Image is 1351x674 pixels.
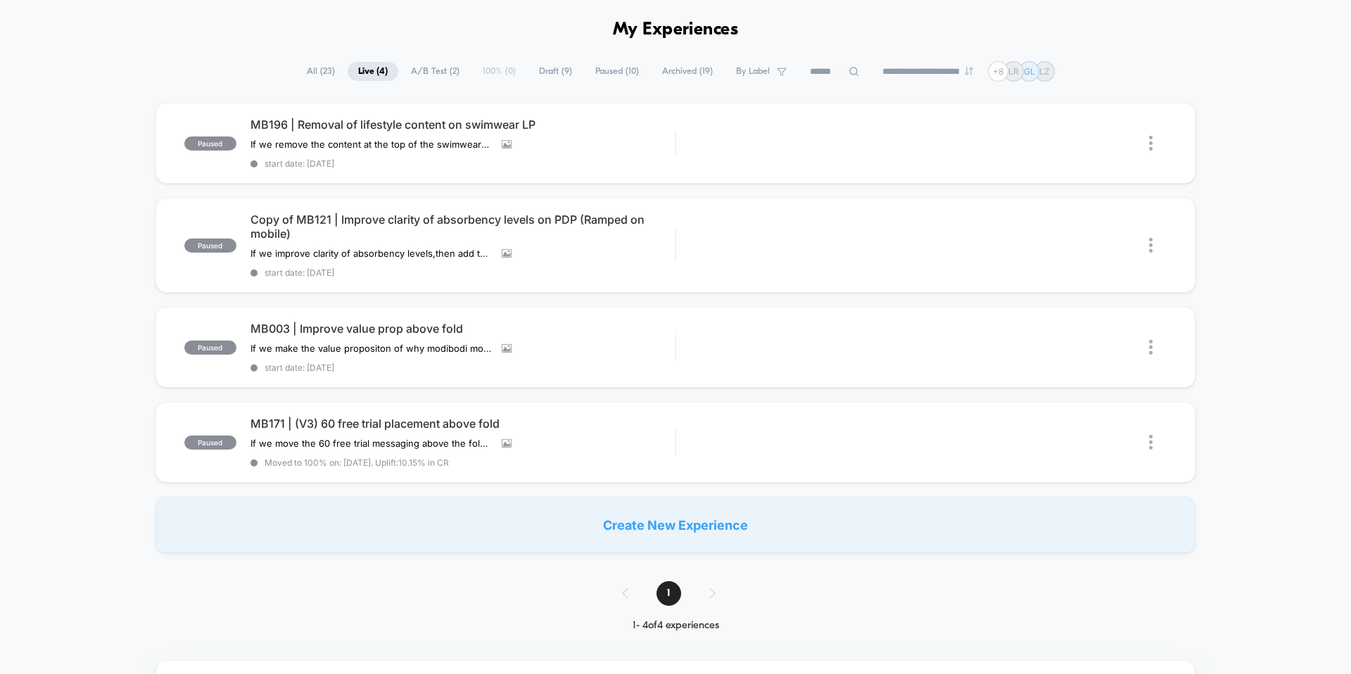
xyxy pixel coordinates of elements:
p: GL [1024,66,1035,77]
img: close [1149,238,1153,253]
span: All ( 23 ) [296,62,345,81]
span: MB003 | Improve value prop above fold [250,322,675,336]
div: + 8 [988,61,1008,82]
span: MB171 | (V3) 60 free trial placement above fold [250,417,675,431]
img: close [1149,435,1153,450]
p: LR [1008,66,1019,77]
span: Draft ( 9 ) [528,62,583,81]
span: paused [184,136,236,151]
span: Live ( 4 ) [348,62,398,81]
span: start date: [DATE] [250,362,675,373]
p: LZ [1039,66,1050,77]
span: Copy of MB121 | Improve clarity of absorbency levels on PDP (Ramped on mobile) [250,212,675,241]
img: close [1149,136,1153,151]
span: By Label [736,66,770,77]
span: If we improve clarity of absorbency levels,then add to carts & CR will increase,because users are... [250,248,491,259]
span: paused [184,435,236,450]
span: start date: [DATE] [250,158,675,169]
span: 1 [657,581,681,606]
div: 1 - 4 of 4 experiences [608,620,744,632]
div: Create New Experience [156,497,1195,553]
span: Paused ( 10 ) [585,62,649,81]
img: close [1149,340,1153,355]
span: MB196 | Removal of lifestyle content on swimwear LP [250,117,675,132]
h1: My Experiences [613,20,739,40]
span: paused [184,239,236,253]
span: Archived ( 19 ) [652,62,723,81]
img: end [965,67,973,75]
span: Moved to 100% on: [DATE] . Uplift: 10.15% in CR [265,457,449,468]
span: A/B Test ( 2 ) [400,62,470,81]
span: start date: [DATE] [250,267,675,278]
span: If we make the value propositon of why modibodi more clear above the fold,then conversions will i... [250,343,491,354]
span: If we move the 60 free trial messaging above the fold for mobile,then conversions will increase,b... [250,438,491,449]
span: If we remove the content at the top of the swimwear page,then conversions will increase,because c... [250,139,491,150]
span: paused [184,341,236,355]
